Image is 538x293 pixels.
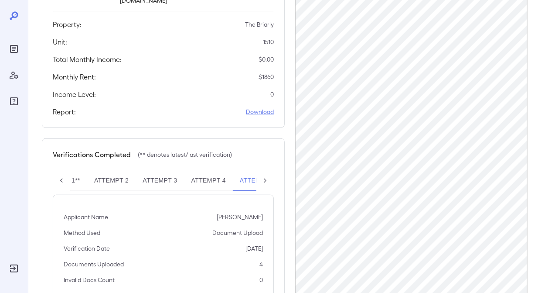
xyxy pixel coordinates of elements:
[7,262,21,276] div: Log Out
[259,260,263,269] p: 4
[7,42,21,56] div: Reports
[270,90,274,99] p: 0
[64,213,108,221] p: Applicant Name
[259,72,274,81] p: $ 1860
[233,170,286,191] button: Attempt 5**
[184,170,233,191] button: Attempt 4
[53,37,67,47] h5: Unit:
[245,20,274,29] p: The Briarly
[64,276,115,284] p: Invalid Docs Count
[53,149,131,160] h5: Verifications Completed
[53,19,82,30] h5: Property:
[53,107,76,117] h5: Report:
[136,170,184,191] button: Attempt 3
[87,170,136,191] button: Attempt 2
[7,94,21,108] div: FAQ
[53,89,96,100] h5: Income Level:
[53,54,122,65] h5: Total Monthly Income:
[217,213,263,221] p: [PERSON_NAME]
[7,68,21,82] div: Manage Users
[64,260,124,269] p: Documents Uploaded
[138,150,232,159] p: (** denotes latest/last verification)
[245,244,263,253] p: [DATE]
[259,55,274,64] p: $ 0.00
[246,107,274,116] a: Download
[259,276,263,284] p: 0
[53,72,96,82] h5: Monthly Rent:
[263,38,274,46] p: 1510
[64,244,110,253] p: Verification Date
[212,228,263,237] p: Document Upload
[64,228,100,237] p: Method Used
